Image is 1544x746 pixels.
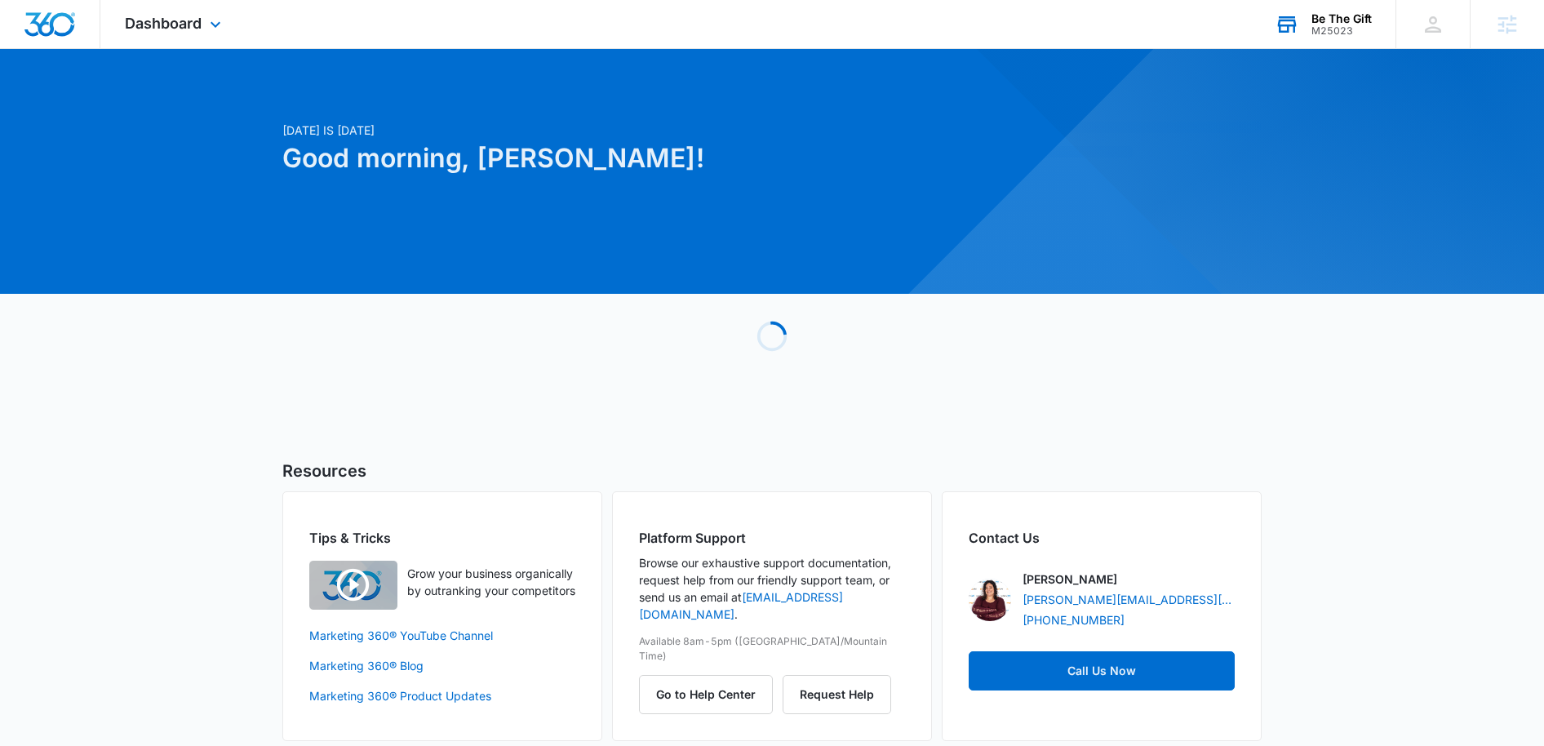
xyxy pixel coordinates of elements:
h2: Contact Us [969,528,1235,548]
h2: Platform Support [639,528,905,548]
div: account name [1311,12,1372,25]
a: [PERSON_NAME][EMAIL_ADDRESS][DOMAIN_NAME] [1023,591,1235,608]
h5: Resources [282,459,1262,483]
button: Go to Help Center [639,675,773,714]
span: Dashboard [125,15,202,32]
p: [DATE] is [DATE] [282,122,929,139]
a: Marketing 360® YouTube Channel [309,627,575,644]
p: Browse our exhaustive support documentation, request help from our friendly support team, or send... [639,554,905,623]
img: Farra Lanzer [969,579,1011,621]
p: [PERSON_NAME] [1023,571,1117,588]
a: Call Us Now [969,651,1235,690]
div: account id [1311,25,1372,37]
img: Quick Overview Video [309,561,397,610]
a: Go to Help Center [639,687,783,701]
a: [PHONE_NUMBER] [1023,611,1125,628]
p: Grow your business organically by outranking your competitors [407,565,575,599]
a: Marketing 360® Blog [309,657,575,674]
h1: Good morning, [PERSON_NAME]! [282,139,929,178]
a: Marketing 360® Product Updates [309,687,575,704]
a: Request Help [783,687,891,701]
h2: Tips & Tricks [309,528,575,548]
p: Available 8am-5pm ([GEOGRAPHIC_DATA]/Mountain Time) [639,634,905,664]
button: Request Help [783,675,891,714]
